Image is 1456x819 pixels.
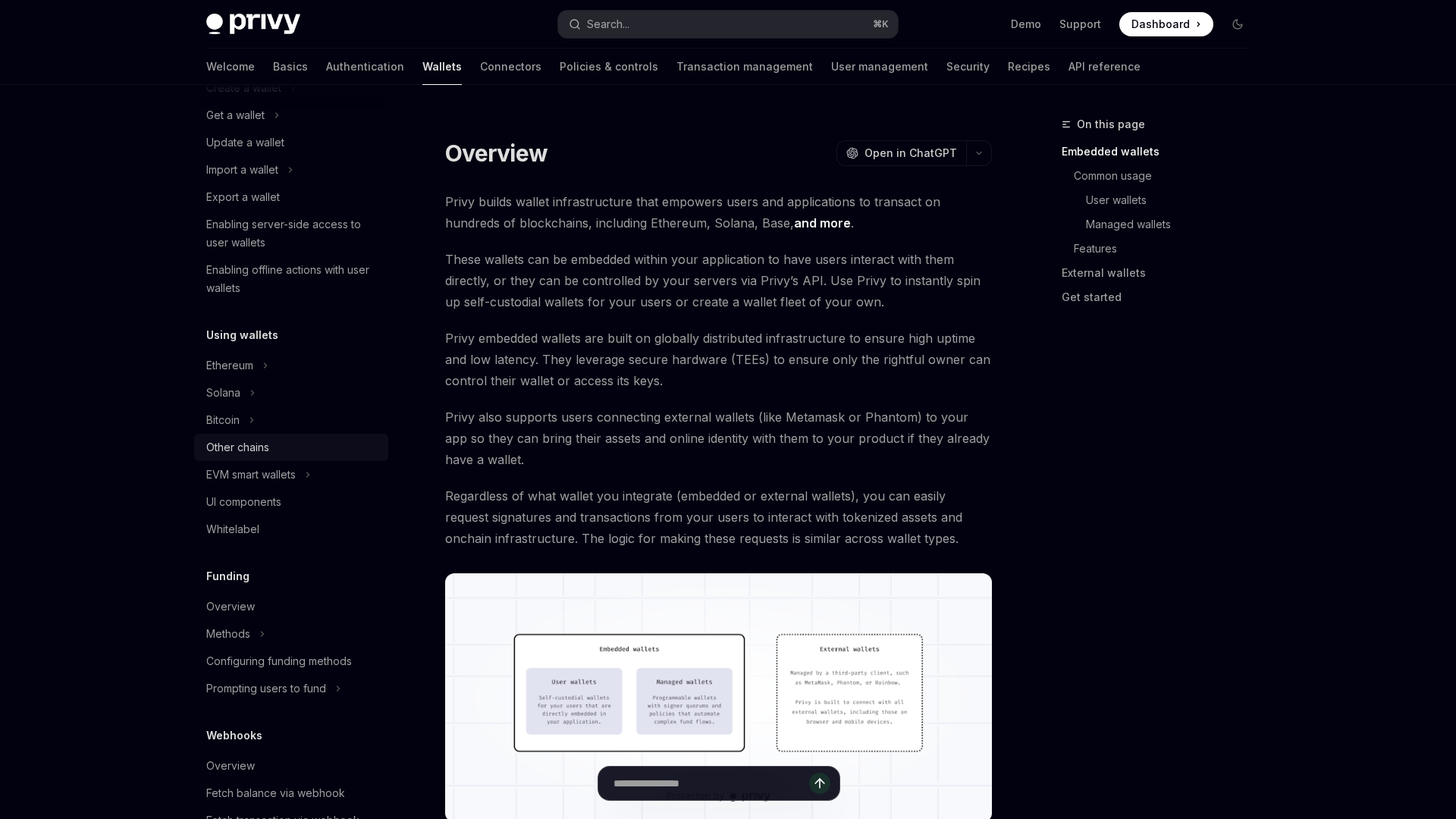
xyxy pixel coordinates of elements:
span: On this page [1077,115,1145,133]
div: Get a wallet [206,106,265,124]
button: Open in ChatGPT [836,140,966,166]
div: Enabling server-side access to user wallets [206,215,379,252]
div: Configuring funding methods [206,652,352,670]
a: UI components [194,488,388,516]
a: Common usage [1062,164,1262,188]
a: Update a wallet [194,129,388,156]
div: Overview [206,757,255,775]
span: ⌘ K [873,18,889,30]
a: Overview [194,752,388,780]
a: Get started [1062,285,1262,309]
div: Ethereum [206,356,253,375]
a: Wallets [422,49,462,85]
a: User wallets [1062,188,1262,212]
a: Welcome [206,49,255,85]
span: Dashboard [1131,17,1190,32]
a: Configuring funding methods [194,648,388,675]
div: Fetch balance via webhook [206,784,345,802]
span: Privy embedded wallets are built on globally distributed infrastructure to ensure high uptime and... [445,328,992,391]
div: Other chains [206,438,269,457]
a: Features [1062,237,1262,261]
div: Update a wallet [206,133,284,152]
span: Open in ChatGPT [864,146,957,161]
a: Authentication [326,49,404,85]
a: Overview [194,593,388,620]
a: and more [794,215,851,231]
a: Fetch balance via webhook [194,780,388,807]
a: Support [1059,17,1101,32]
div: EVM smart wallets [206,466,296,484]
div: Overview [206,598,255,616]
h5: Using wallets [206,326,278,344]
a: Managed wallets [1062,212,1262,237]
input: Ask a question... [613,767,809,800]
div: Bitcoin [206,411,240,429]
button: Toggle EVM smart wallets section [194,461,388,488]
a: User management [831,49,928,85]
button: Toggle Import a wallet section [194,156,388,184]
h5: Funding [206,567,249,585]
span: These wallets can be embedded within your application to have users interact with them directly, ... [445,249,992,312]
div: Export a wallet [206,188,280,206]
div: Search... [587,15,629,33]
button: Send message [809,773,830,794]
h1: Overview [445,140,548,167]
div: Enabling offline actions with user wallets [206,261,379,297]
a: Security [946,49,990,85]
div: Prompting users to fund [206,679,326,698]
button: Toggle Solana section [194,379,388,406]
a: Enabling server-side access to user wallets [194,211,388,256]
button: Toggle Get a wallet section [194,102,388,129]
a: Recipes [1008,49,1050,85]
div: UI components [206,493,281,511]
a: Policies & controls [560,49,658,85]
a: Enabling offline actions with user wallets [194,256,388,302]
button: Toggle Prompting users to fund section [194,675,388,702]
div: Solana [206,384,240,402]
a: Embedded wallets [1062,140,1262,164]
div: Methods [206,625,250,643]
button: Toggle Bitcoin section [194,406,388,434]
div: Import a wallet [206,161,278,179]
a: Dashboard [1119,12,1213,36]
button: Open search [558,11,898,38]
a: Connectors [480,49,541,85]
button: Toggle dark mode [1225,12,1250,36]
a: Demo [1011,17,1041,32]
a: Basics [273,49,308,85]
img: dark logo [206,14,300,35]
span: Regardless of what wallet you integrate (embedded or external wallets), you can easily request si... [445,485,992,549]
div: Whitelabel [206,520,259,538]
span: Privy also supports users connecting external wallets (like Metamask or Phantom) to your app so t... [445,406,992,470]
h5: Webhooks [206,726,262,745]
a: Transaction management [676,49,813,85]
button: Toggle Methods section [194,620,388,648]
a: API reference [1068,49,1141,85]
span: Privy builds wallet infrastructure that empowers users and applications to transact on hundreds o... [445,191,992,234]
a: Export a wallet [194,184,388,211]
button: Toggle Ethereum section [194,352,388,379]
a: Other chains [194,434,388,461]
a: External wallets [1062,261,1262,285]
a: Whitelabel [194,516,388,543]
